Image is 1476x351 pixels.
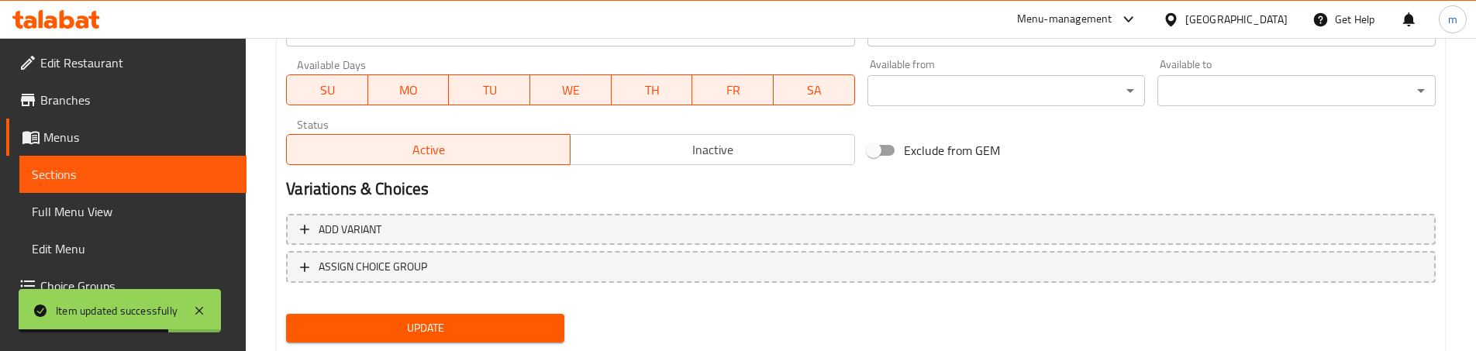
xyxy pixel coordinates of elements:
[19,193,247,230] a: Full Menu View
[6,44,247,81] a: Edit Restaurant
[286,74,368,105] button: SU
[40,91,234,109] span: Branches
[286,251,1436,283] button: ASSIGN CHOICE GROUP
[319,257,427,277] span: ASSIGN CHOICE GROUP
[570,134,854,165] button: Inactive
[1157,75,1436,106] div: ​
[1017,10,1112,29] div: Menu-management
[6,119,247,156] a: Menus
[530,74,612,105] button: WE
[286,134,571,165] button: Active
[293,139,564,161] span: Active
[40,314,234,332] span: Coupons
[536,79,605,102] span: WE
[319,220,381,239] span: Add variant
[774,74,855,105] button: SA
[618,79,687,102] span: TH
[698,79,767,102] span: FR
[374,79,443,102] span: MO
[32,239,234,258] span: Edit Menu
[286,177,1436,201] h2: Variations & Choices
[293,79,362,102] span: SU
[40,277,234,295] span: Choice Groups
[40,53,234,72] span: Edit Restaurant
[286,214,1436,246] button: Add variant
[904,141,1000,160] span: Exclude from GEM
[19,156,247,193] a: Sections
[6,267,247,305] a: Choice Groups
[577,139,848,161] span: Inactive
[780,79,849,102] span: SA
[1448,11,1457,28] span: m
[612,74,693,105] button: TH
[449,74,530,105] button: TU
[368,74,450,105] button: MO
[32,165,234,184] span: Sections
[692,74,774,105] button: FR
[455,79,524,102] span: TU
[286,314,564,342] button: Update
[298,318,552,338] span: Update
[32,202,234,221] span: Full Menu View
[6,305,247,342] a: Coupons
[867,75,1146,106] div: ​
[1185,11,1288,28] div: [GEOGRAPHIC_DATA]
[43,128,234,146] span: Menus
[6,81,247,119] a: Branches
[19,230,247,267] a: Edit Menu
[56,302,178,319] div: Item updated successfully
